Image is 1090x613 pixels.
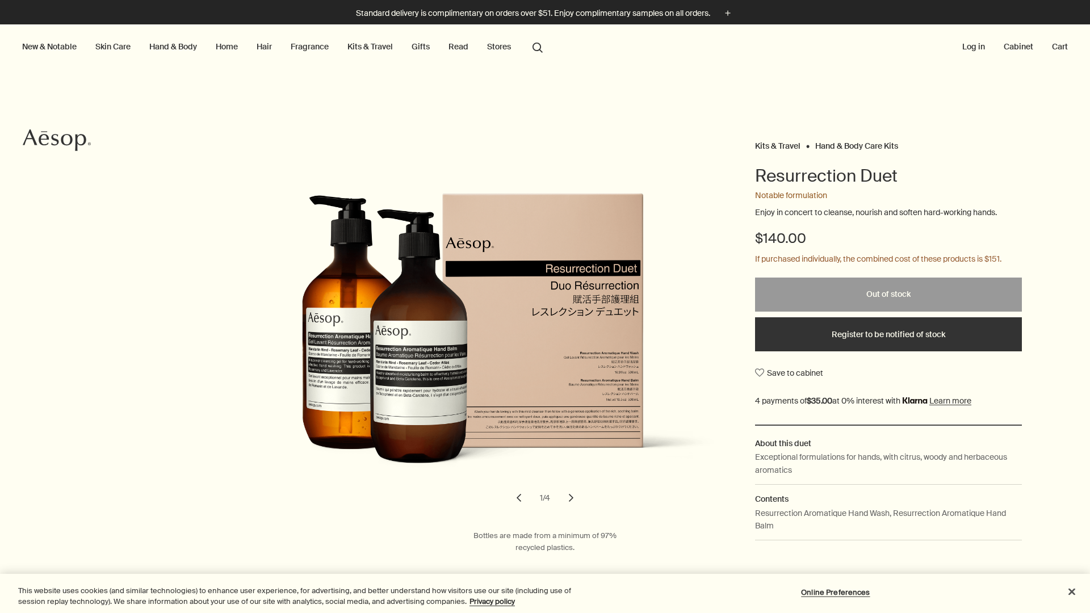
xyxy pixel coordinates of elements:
p: Exceptional formulations for hands, with citrus, woody and herbaceous aromatics [755,451,1022,476]
button: Cart [1050,39,1070,54]
button: Stores [485,39,513,54]
nav: supplementary [960,24,1070,70]
button: previous slide [506,485,531,510]
button: Register to be notified of stock [755,317,1022,351]
div: This website uses cookies (and similar technologies) to enhance user experience, for advertising,... [18,585,599,607]
a: Home [213,39,240,54]
h2: Contents [755,493,1022,505]
a: Gifts [409,39,432,54]
a: Cabinet [1001,39,1035,54]
div: Resurrection Duet [91,193,727,510]
a: Kits & Travel [345,39,395,54]
p: If purchased individually, the combined cost of these products is $151. [755,253,1001,266]
a: Aesop [20,126,94,157]
h2: About this duet [755,437,1022,450]
a: Kits & Travel [755,141,800,146]
a: Skin Care [93,39,133,54]
p: Resurrection Aromatique Hand Wash, Resurrection Aromatique Hand Balm [755,507,1022,532]
button: Standard delivery is complimentary on orders over $51. Enjoy complimentary samples on all orders. [356,7,734,20]
p: Enjoy in concert to cleanse, nourish and soften hard-working hands. [755,207,1022,219]
button: Close [1059,580,1084,604]
button: next slide [559,485,584,510]
a: Hair [254,39,274,54]
button: New & Notable [20,39,79,54]
button: Log in [960,39,987,54]
svg: Aesop [23,129,91,152]
a: More information about your privacy, opens in a new tab [469,597,515,606]
button: Save to cabinet [755,363,823,383]
img: Resurrection duet carton and products placed in front of grey textured background [232,193,732,496]
p: Standard delivery is complimentary on orders over $51. Enjoy complimentary samples on all orders. [356,7,710,19]
h1: Resurrection Duet [755,165,1022,187]
nav: primary [20,24,548,70]
button: Out of stock - $140.00 [755,278,1022,312]
a: Read [446,39,471,54]
a: Hand & Body [147,39,199,54]
span: $140.00 [755,229,806,247]
a: Fragrance [288,39,331,54]
a: Hand & Body Care Kits [815,141,898,146]
span: Bottles are made from a minimum of 97% recycled plastics. [473,531,617,552]
button: Open search [527,36,548,57]
button: Online Preferences, Opens the preference center dialog [800,581,871,604]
